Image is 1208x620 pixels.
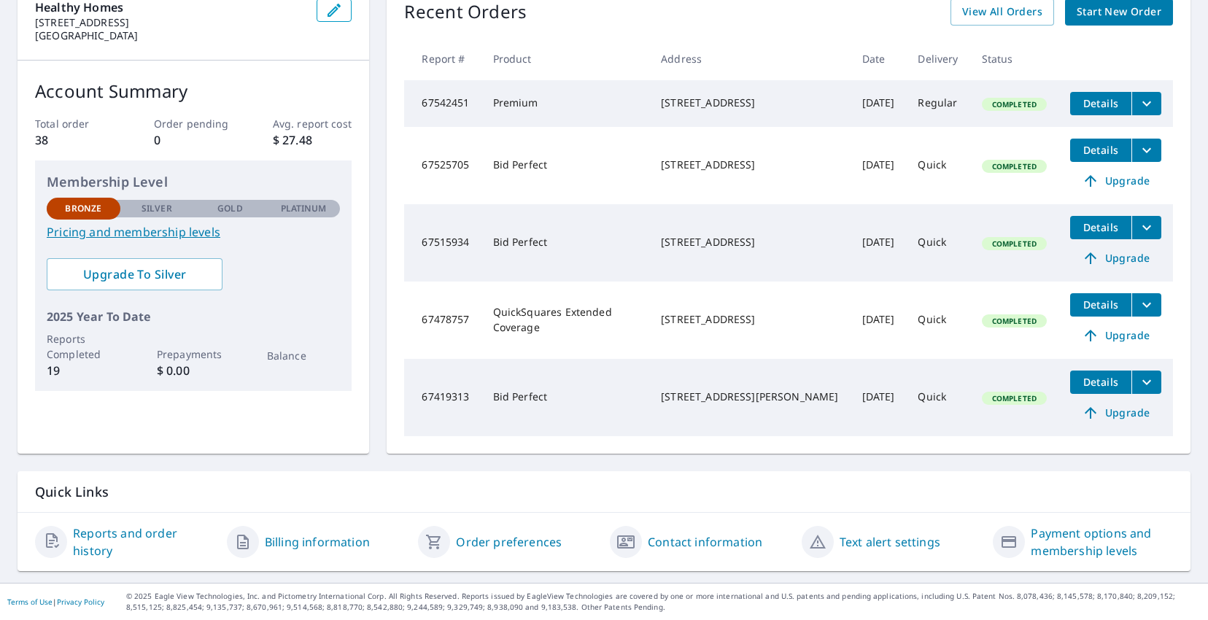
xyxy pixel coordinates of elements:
[456,533,562,551] a: Order preferences
[1031,524,1173,559] a: Payment options and membership levels
[851,204,907,282] td: [DATE]
[47,172,340,192] p: Membership Level
[404,204,481,282] td: 67515934
[983,316,1045,326] span: Completed
[267,348,341,363] p: Balance
[906,359,969,436] td: Quick
[661,390,838,404] div: [STREET_ADDRESS][PERSON_NAME]
[1070,169,1161,193] a: Upgrade
[47,331,120,362] p: Reports Completed
[970,37,1058,80] th: Status
[983,393,1045,403] span: Completed
[1070,216,1131,239] button: detailsBtn-67515934
[1079,375,1123,389] span: Details
[265,533,370,551] a: Billing information
[661,96,838,110] div: [STREET_ADDRESS]
[1070,324,1161,347] a: Upgrade
[481,204,650,282] td: Bid Perfect
[157,346,231,362] p: Prepayments
[661,312,838,327] div: [STREET_ADDRESS]
[661,235,838,249] div: [STREET_ADDRESS]
[481,80,650,127] td: Premium
[47,223,340,241] a: Pricing and membership levels
[983,239,1045,249] span: Completed
[1070,247,1161,270] a: Upgrade
[35,116,115,131] p: Total order
[404,80,481,127] td: 67542451
[851,127,907,204] td: [DATE]
[1079,249,1153,267] span: Upgrade
[906,80,969,127] td: Regular
[154,131,233,149] p: 0
[281,202,327,215] p: Platinum
[1070,92,1131,115] button: detailsBtn-67542451
[1079,172,1153,190] span: Upgrade
[404,359,481,436] td: 67419313
[154,116,233,131] p: Order pending
[157,362,231,379] p: $ 0.00
[851,80,907,127] td: [DATE]
[126,591,1201,613] p: © 2025 Eagle View Technologies, Inc. and Pictometry International Corp. All Rights Reserved. Repo...
[1079,220,1123,234] span: Details
[1079,298,1123,311] span: Details
[906,37,969,80] th: Delivery
[35,16,305,29] p: [STREET_ADDRESS]
[404,127,481,204] td: 67525705
[840,533,940,551] a: Text alert settings
[73,524,215,559] a: Reports and order history
[906,127,969,204] td: Quick
[217,202,242,215] p: Gold
[1079,327,1153,344] span: Upgrade
[962,3,1042,21] span: View All Orders
[481,127,650,204] td: Bid Perfect
[851,359,907,436] td: [DATE]
[65,202,101,215] p: Bronze
[1131,293,1161,317] button: filesDropdownBtn-67478757
[35,78,352,104] p: Account Summary
[58,266,211,282] span: Upgrade To Silver
[1070,293,1131,317] button: detailsBtn-67478757
[1131,139,1161,162] button: filesDropdownBtn-67525705
[851,282,907,359] td: [DATE]
[1079,96,1123,110] span: Details
[404,37,481,80] th: Report #
[47,308,340,325] p: 2025 Year To Date
[1077,3,1161,21] span: Start New Order
[648,533,762,551] a: Contact information
[142,202,172,215] p: Silver
[481,359,650,436] td: Bid Perfect
[273,116,352,131] p: Avg. report cost
[7,597,53,607] a: Terms of Use
[1070,401,1161,425] a: Upgrade
[7,597,104,606] p: |
[983,99,1045,109] span: Completed
[983,161,1045,171] span: Completed
[273,131,352,149] p: $ 27.48
[649,37,850,80] th: Address
[906,282,969,359] td: Quick
[47,258,222,290] a: Upgrade To Silver
[35,483,1173,501] p: Quick Links
[404,282,481,359] td: 67478757
[661,158,838,172] div: [STREET_ADDRESS]
[1131,216,1161,239] button: filesDropdownBtn-67515934
[1070,371,1131,394] button: detailsBtn-67419313
[1079,404,1153,422] span: Upgrade
[1131,92,1161,115] button: filesDropdownBtn-67542451
[35,29,305,42] p: [GEOGRAPHIC_DATA]
[851,37,907,80] th: Date
[906,204,969,282] td: Quick
[1079,143,1123,157] span: Details
[47,362,120,379] p: 19
[35,131,115,149] p: 38
[1070,139,1131,162] button: detailsBtn-67525705
[1131,371,1161,394] button: filesDropdownBtn-67419313
[481,37,650,80] th: Product
[481,282,650,359] td: QuickSquares Extended Coverage
[57,597,104,607] a: Privacy Policy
